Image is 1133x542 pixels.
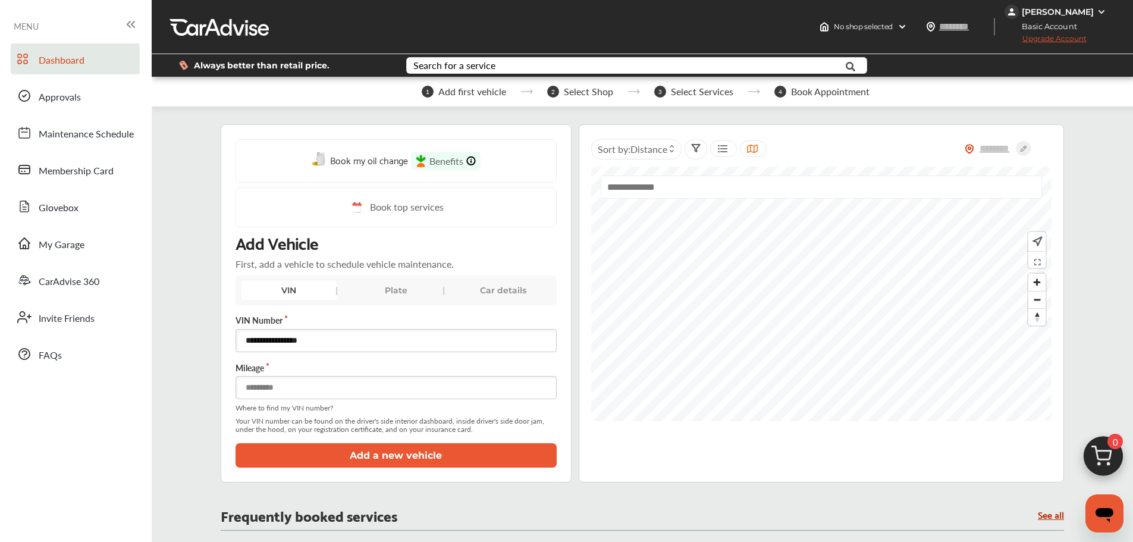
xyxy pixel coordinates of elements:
a: FAQs [11,339,140,369]
span: Benefits [429,154,463,168]
label: Mileage [236,362,557,374]
div: Search for a service [413,61,495,70]
span: 3 [654,86,666,98]
a: Approvals [11,80,140,111]
span: Sort by : [598,142,667,156]
span: Add first vehicle [438,86,506,97]
img: oil-change.e5047c97.svg [312,152,327,167]
p: Add Vehicle [236,232,318,252]
a: Book my oil change [312,152,408,170]
a: Dashboard [11,43,140,74]
span: 1 [422,86,434,98]
button: Add a new vehicle [236,443,557,468]
img: header-divider.bc55588e.svg [994,18,995,36]
img: WGsFRI8htEPBVLJbROoPRyZpYNWhNONpIPPETTm6eUC0GeLEiAAAAAElFTkSuQmCC [1097,7,1106,17]
img: location_vector.a44bc228.svg [926,22,936,32]
label: VIN Number [236,314,557,326]
span: Book top services [370,200,444,215]
a: CarAdvise 360 [11,265,140,296]
p: First, add a vehicle to schedule vehicle maintenance. [236,257,454,271]
span: My Garage [39,237,84,253]
span: Dashboard [39,53,84,68]
span: Book my oil change [330,152,408,168]
span: Upgrade Account [1005,34,1087,49]
a: See all [1038,509,1064,519]
span: Select Services [671,86,733,97]
img: info-Icon.6181e609.svg [466,156,476,166]
a: Glovebox [11,191,140,222]
span: Reset bearing to north [1028,309,1046,325]
img: jVpblrzwTbfkPYzPPzSLxeg0AAAAASUVORK5CYII= [1005,5,1019,19]
img: dollor_label_vector.a70140d1.svg [179,60,188,70]
a: Book top services [236,187,557,227]
button: Zoom in [1028,274,1046,291]
img: stepper-arrow.e24c07c6.svg [748,89,760,94]
img: stepper-arrow.e24c07c6.svg [520,89,533,94]
span: CarAdvise 360 [39,274,99,290]
span: 0 [1107,434,1123,449]
div: Car details [456,281,551,300]
a: My Garage [11,228,140,259]
p: Frequently booked services [221,509,397,521]
span: Basic Account [1006,20,1086,33]
a: Membership Card [11,154,140,185]
span: Invite Friends [39,311,95,327]
img: stepper-arrow.e24c07c6.svg [627,89,640,94]
iframe: Button to launch messaging window [1085,494,1123,532]
span: No shop selected [834,22,893,32]
button: Reset bearing to north [1028,308,1046,325]
button: Zoom out [1028,291,1046,308]
span: MENU [14,21,39,31]
img: header-down-arrow.9dd2ce7d.svg [897,22,907,32]
span: Your VIN number can be found on the driver's side interior dashboard, inside driver's side door j... [236,417,557,434]
img: header-home-logo.8d720a4f.svg [820,22,829,32]
div: [PERSON_NAME] [1022,7,1094,17]
span: 2 [547,86,559,98]
img: cal_icon.0803b883.svg [349,200,364,215]
img: location_vector_orange.38f05af8.svg [965,144,974,154]
img: recenter.ce011a49.svg [1030,235,1043,248]
span: Book Appointment [791,86,870,97]
a: Invite Friends [11,302,140,333]
span: Membership Card [39,164,114,179]
img: cart_icon.3d0951e8.svg [1075,431,1132,488]
span: Where to find my VIN number? [236,404,557,412]
div: VIN [241,281,337,300]
span: Glovebox [39,200,79,216]
span: 4 [774,86,786,98]
div: Plate [349,281,444,300]
span: Maintenance Schedule [39,127,134,142]
span: Always better than retail price. [194,61,329,70]
span: FAQs [39,348,62,364]
span: Approvals [39,90,81,105]
a: Maintenance Schedule [11,117,140,148]
span: Select Shop [564,86,613,97]
img: instacart-icon.73bd83c2.svg [416,155,426,168]
span: Distance [630,142,667,156]
canvas: Map [591,167,1052,421]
